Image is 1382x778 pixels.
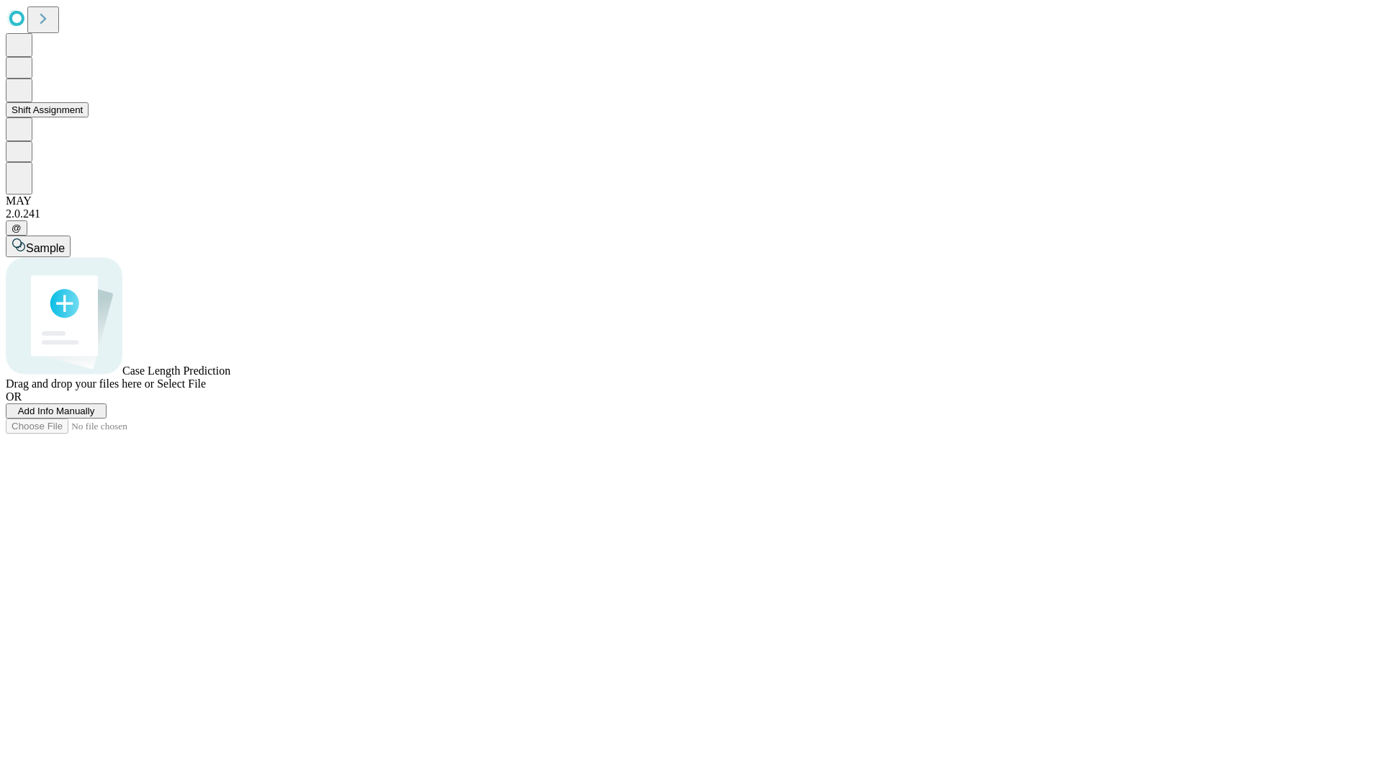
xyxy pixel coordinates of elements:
[6,207,1376,220] div: 2.0.241
[6,403,107,419] button: Add Info Manually
[6,102,89,117] button: Shift Assignment
[26,242,65,254] span: Sample
[12,223,22,233] span: @
[18,406,95,416] span: Add Info Manually
[6,390,22,403] span: OR
[6,377,154,390] span: Drag and drop your files here or
[6,236,71,257] button: Sample
[6,194,1376,207] div: MAY
[6,220,27,236] button: @
[157,377,206,390] span: Select File
[122,365,230,377] span: Case Length Prediction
